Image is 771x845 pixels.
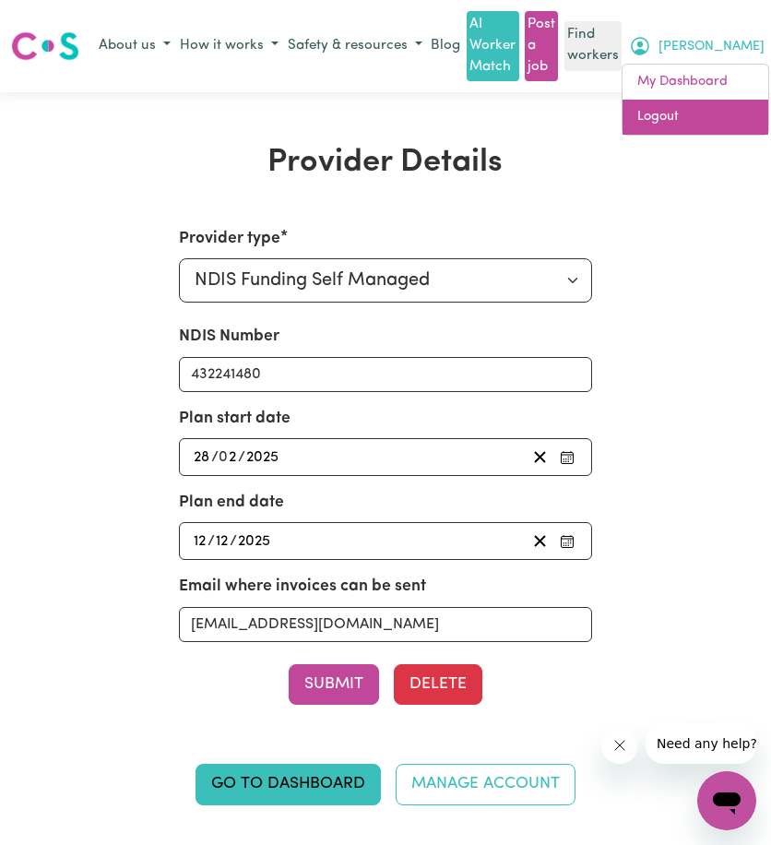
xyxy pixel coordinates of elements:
[525,11,558,81] a: Post a job
[11,13,112,28] span: Need any help?
[427,32,464,61] a: Blog
[179,227,280,251] label: Provider type
[646,723,756,764] iframe: Message from company
[658,37,765,57] span: [PERSON_NAME]
[623,65,768,100] a: My Dashboard
[601,727,638,764] iframe: Close message
[564,21,622,71] a: Find workers
[179,607,592,642] input: e.g. nat.mc@myplanmanager.com.au
[394,664,482,705] button: Delete
[179,407,291,431] label: Plan start date
[179,575,426,599] label: Email where invoices can be sent
[11,30,79,63] img: Careseekers logo
[179,325,279,349] label: NDIS Number
[623,100,768,135] a: Logout
[219,450,228,465] span: 0
[76,144,696,182] h1: Provider Details
[211,449,219,466] span: /
[179,357,592,392] input: Enter your NDIS number
[11,25,79,67] a: Careseekers logo
[238,449,245,466] span: /
[230,533,237,550] span: /
[283,31,427,62] button: Safety & resources
[554,529,580,553] button: Pick your plan end date
[219,445,238,470] input: --
[175,31,283,62] button: How it works
[622,64,769,135] div: My Account
[396,764,575,804] a: Manage Account
[237,529,272,553] input: ----
[215,529,230,553] input: --
[526,529,554,553] button: Clear plan end date
[179,491,284,515] label: Plan end date
[193,445,211,470] input: --
[94,31,175,62] button: About us
[208,533,215,550] span: /
[697,771,756,830] iframe: Button to launch messaging window
[245,445,280,470] input: ----
[467,11,518,81] a: AI Worker Match
[193,529,208,553] input: --
[554,445,580,470] button: Pick your plan start date
[624,30,769,62] button: My Account
[526,445,554,470] button: Clear plan start date
[196,764,381,804] a: Go to Dashboard
[289,664,379,705] button: Submit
